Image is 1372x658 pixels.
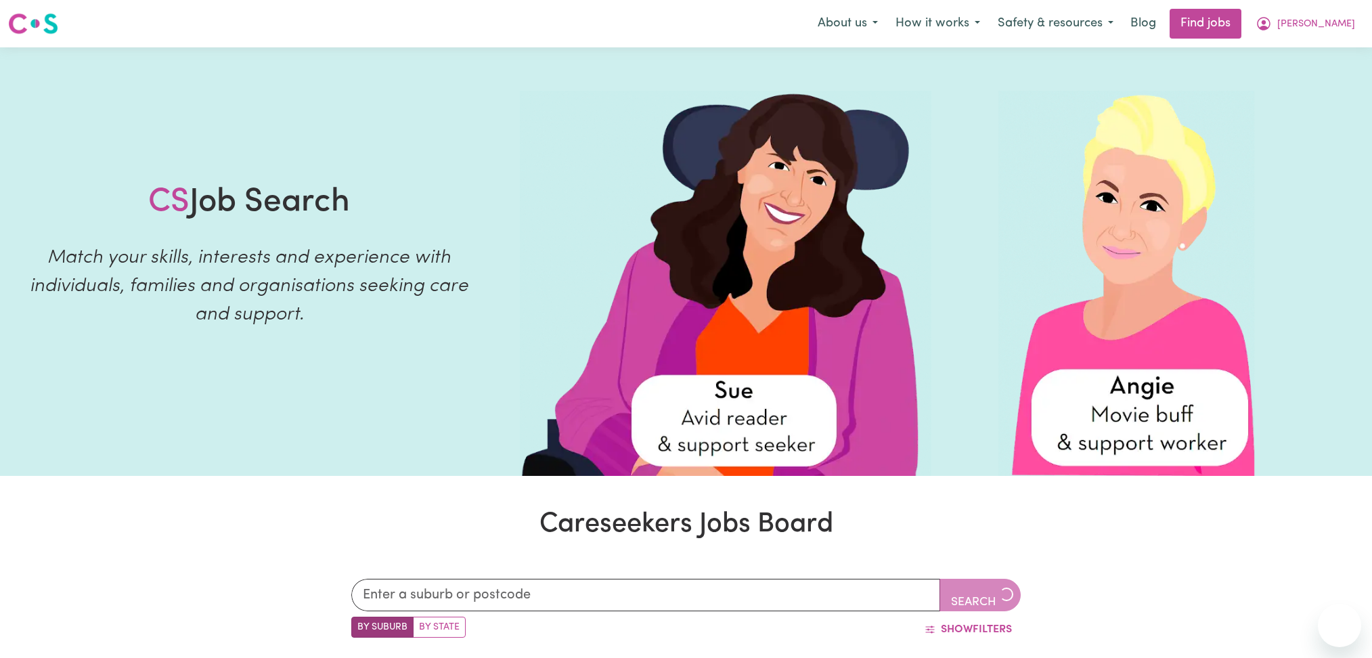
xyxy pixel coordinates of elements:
[413,617,466,638] label: Search by state
[1122,9,1164,39] a: Blog
[1170,9,1241,39] a: Find jobs
[351,579,941,611] input: Enter a suburb or postcode
[351,617,414,638] label: Search by suburb/post code
[16,244,482,329] p: Match your skills, interests and experience with individuals, families and organisations seeking ...
[941,624,973,635] span: Show
[8,8,58,39] a: Careseekers logo
[1318,604,1361,647] iframe: Button to launch messaging window
[916,617,1021,642] button: ShowFilters
[148,186,190,219] span: CS
[1277,17,1355,32] span: [PERSON_NAME]
[989,9,1122,38] button: Safety & resources
[8,12,58,36] img: Careseekers logo
[887,9,989,38] button: How it works
[1247,9,1364,38] button: My Account
[809,9,887,38] button: About us
[148,183,350,223] h1: Job Search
